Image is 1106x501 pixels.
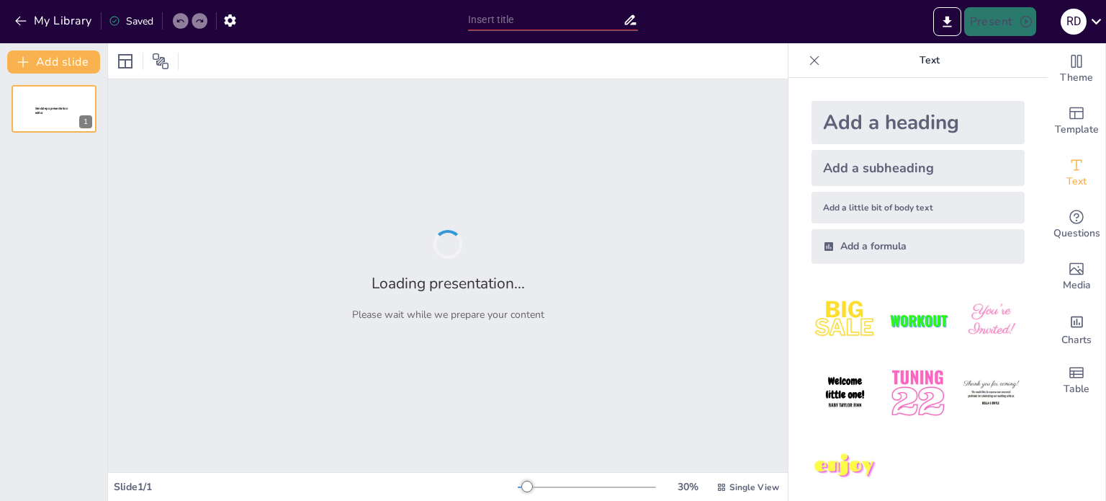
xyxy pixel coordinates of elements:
button: Present [964,7,1036,36]
button: R D [1061,7,1087,36]
button: My Library [11,9,98,32]
div: Add text boxes [1048,147,1105,199]
img: 6.jpeg [958,360,1025,427]
div: Add a subheading [811,150,1025,186]
img: 5.jpeg [884,360,951,427]
input: Insert title [468,9,623,30]
img: 7.jpeg [811,433,878,500]
span: Theme [1060,70,1093,86]
span: Sendsteps presentation editor [35,107,68,115]
div: Layout [114,50,137,73]
div: Saved [109,14,153,28]
span: Table [1064,381,1089,397]
div: Get real-time input from your audience [1048,199,1105,251]
img: 3.jpeg [958,287,1025,354]
span: Position [152,53,169,70]
div: Add a formula [811,229,1025,264]
div: Slide 1 / 1 [114,480,518,494]
button: Export to PowerPoint [933,7,961,36]
p: Please wait while we prepare your content [352,308,544,322]
div: Add charts and graphs [1048,303,1105,355]
div: Add a little bit of body text [811,192,1025,223]
span: Single View [729,482,779,493]
div: 30 % [670,480,705,494]
button: Add slide [7,50,100,74]
img: 2.jpeg [884,287,951,354]
div: Change the overall theme [1048,43,1105,95]
img: 4.jpeg [811,360,878,427]
p: Text [826,43,1033,78]
div: 1 [79,115,92,128]
span: Charts [1061,332,1092,348]
span: Text [1066,174,1087,190]
div: Add a table [1048,355,1105,407]
div: Add ready made slides [1048,95,1105,147]
span: Template [1055,122,1099,138]
span: Questions [1053,226,1100,241]
div: Add images, graphics, shapes or video [1048,251,1105,303]
div: Add a heading [811,101,1025,144]
h2: Loading presentation... [372,273,525,293]
div: 1 [12,85,96,133]
img: 1.jpeg [811,287,878,354]
div: R D [1061,9,1087,35]
span: Media [1063,278,1091,293]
